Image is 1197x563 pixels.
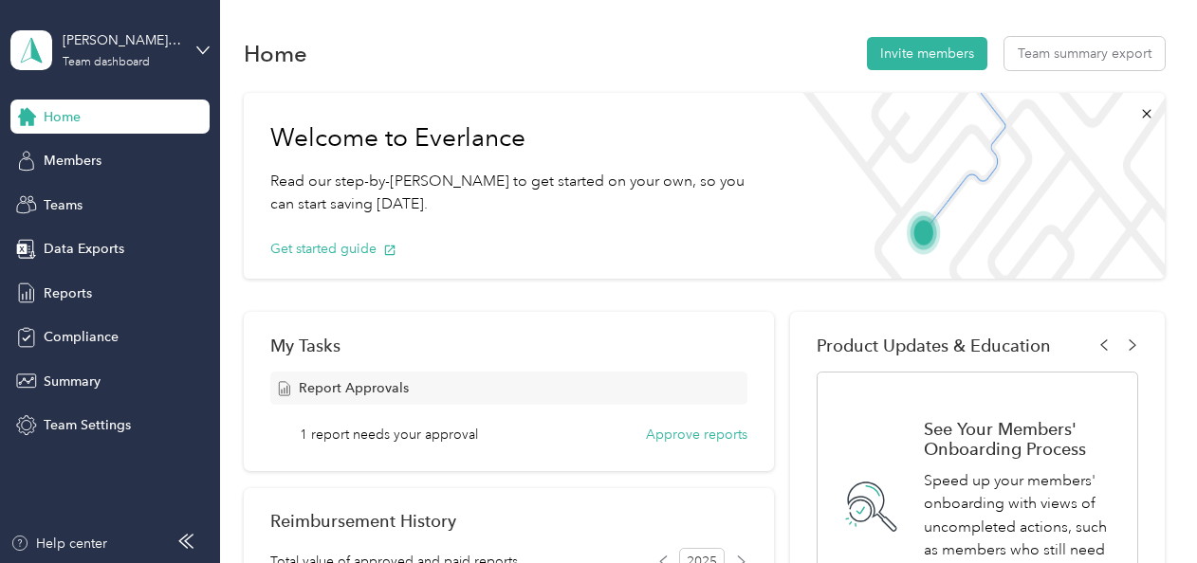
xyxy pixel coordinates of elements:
[788,93,1165,279] img: Welcome to everlance
[270,511,456,531] h2: Reimbursement History
[44,327,119,347] span: Compliance
[44,107,81,127] span: Home
[270,336,747,355] div: My Tasks
[300,425,478,445] span: 1 report needs your approval
[299,378,409,398] span: Report Approvals
[63,30,181,50] div: [PERSON_NAME] team
[44,415,131,435] span: Team Settings
[270,170,762,216] p: Read our step-by-[PERSON_NAME] to get started on your own, so you can start saving [DATE].
[1091,457,1197,563] iframe: Everlance-gr Chat Button Frame
[44,239,124,259] span: Data Exports
[270,239,396,259] button: Get started guide
[10,534,107,554] button: Help center
[44,372,101,391] span: Summary
[646,425,747,445] button: Approve reports
[63,57,150,68] div: Team dashboard
[244,44,307,64] h1: Home
[270,123,762,154] h1: Welcome to Everlance
[44,283,92,303] span: Reports
[867,37,987,70] button: Invite members
[1004,37,1165,70] button: Team summary export
[817,336,1051,355] span: Product Updates & Education
[44,151,101,171] span: Members
[924,419,1116,459] h1: See Your Members' Onboarding Process
[44,195,83,215] span: Teams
